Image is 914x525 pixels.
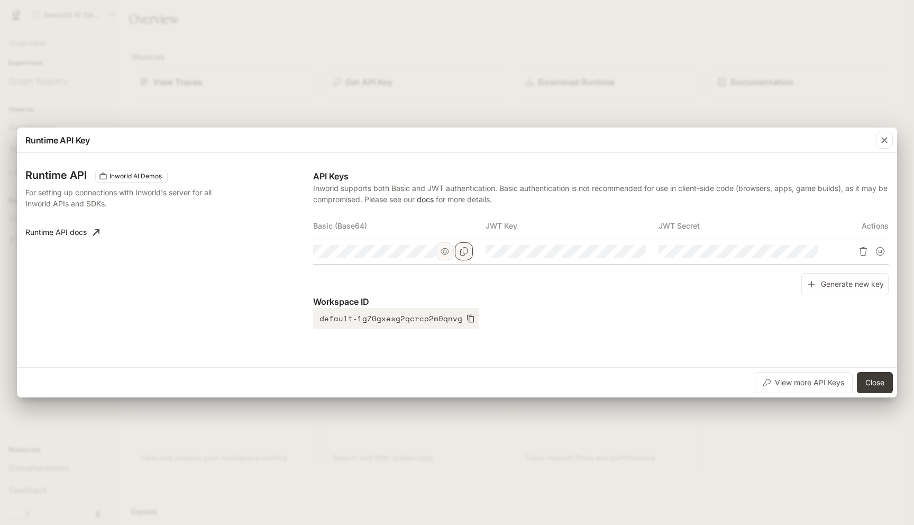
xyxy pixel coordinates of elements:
[95,170,168,183] div: These keys will apply to your current workspace only
[21,222,104,243] a: Runtime API docs
[417,195,434,204] a: docs
[313,295,889,308] p: Workspace ID
[313,170,889,183] p: API Keys
[855,243,872,260] button: Delete API key
[313,213,486,239] th: Basic (Base64)
[313,308,479,329] button: default-1g70gxesg2qcrcp2m0qnvg
[831,213,889,239] th: Actions
[105,171,166,181] span: Inworld AI Demos
[313,183,889,205] p: Inworld supports both Basic and JWT authentication. Basic authentication is not recommended for u...
[872,243,889,260] button: Suspend API key
[455,242,473,260] button: Copy Basic (Base64)
[25,134,90,147] p: Runtime API Key
[25,170,87,180] h3: Runtime API
[857,372,893,393] button: Close
[755,372,853,393] button: View more API Keys
[486,213,658,239] th: JWT Key
[659,213,831,239] th: JWT Secret
[801,273,889,296] button: Generate new key
[25,187,235,209] p: For setting up connections with Inworld's server for all Inworld APIs and SDKs.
